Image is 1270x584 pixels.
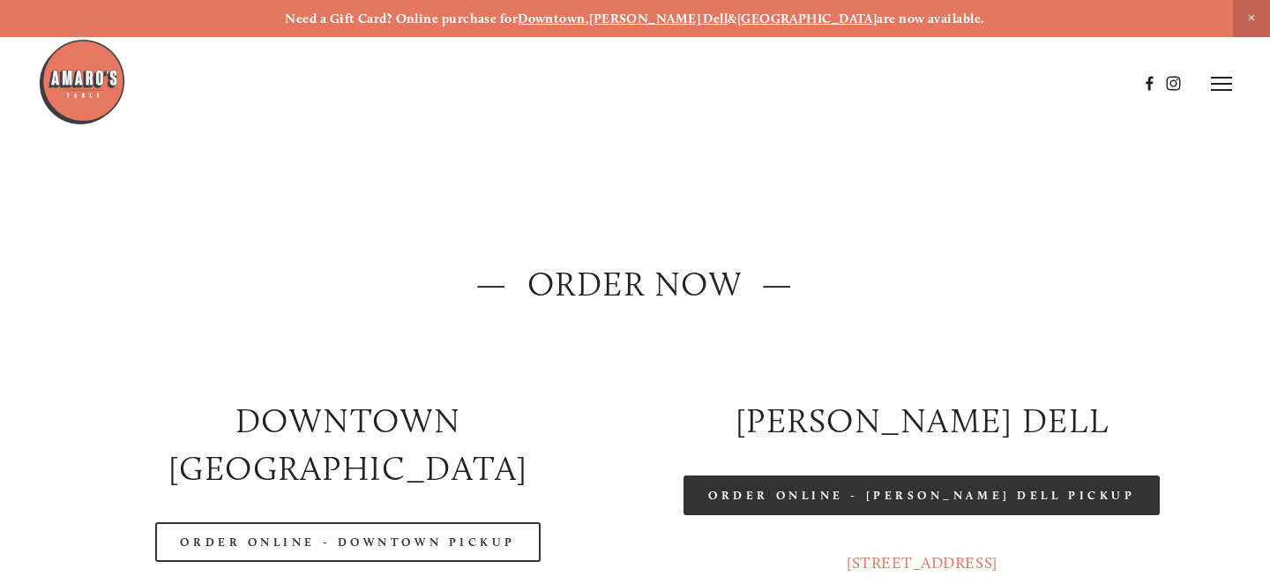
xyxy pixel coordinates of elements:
a: Order Online - [PERSON_NAME] Dell Pickup [684,475,1160,515]
h2: [PERSON_NAME] DELL [650,398,1194,445]
h2: — ORDER NOW — [76,261,1193,309]
strong: are now available. [877,11,984,26]
strong: , [586,11,589,26]
img: Amaro's Table [38,38,126,126]
a: [GEOGRAPHIC_DATA] [737,11,878,26]
a: Downtown [518,11,586,26]
a: Order Online - Downtown pickup [155,522,541,562]
a: [PERSON_NAME] Dell [589,11,728,26]
h2: Downtown [GEOGRAPHIC_DATA] [76,398,620,492]
strong: Need a Gift Card? Online purchase for [285,11,518,26]
strong: & [728,11,736,26]
a: [STREET_ADDRESS] [847,553,997,573]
